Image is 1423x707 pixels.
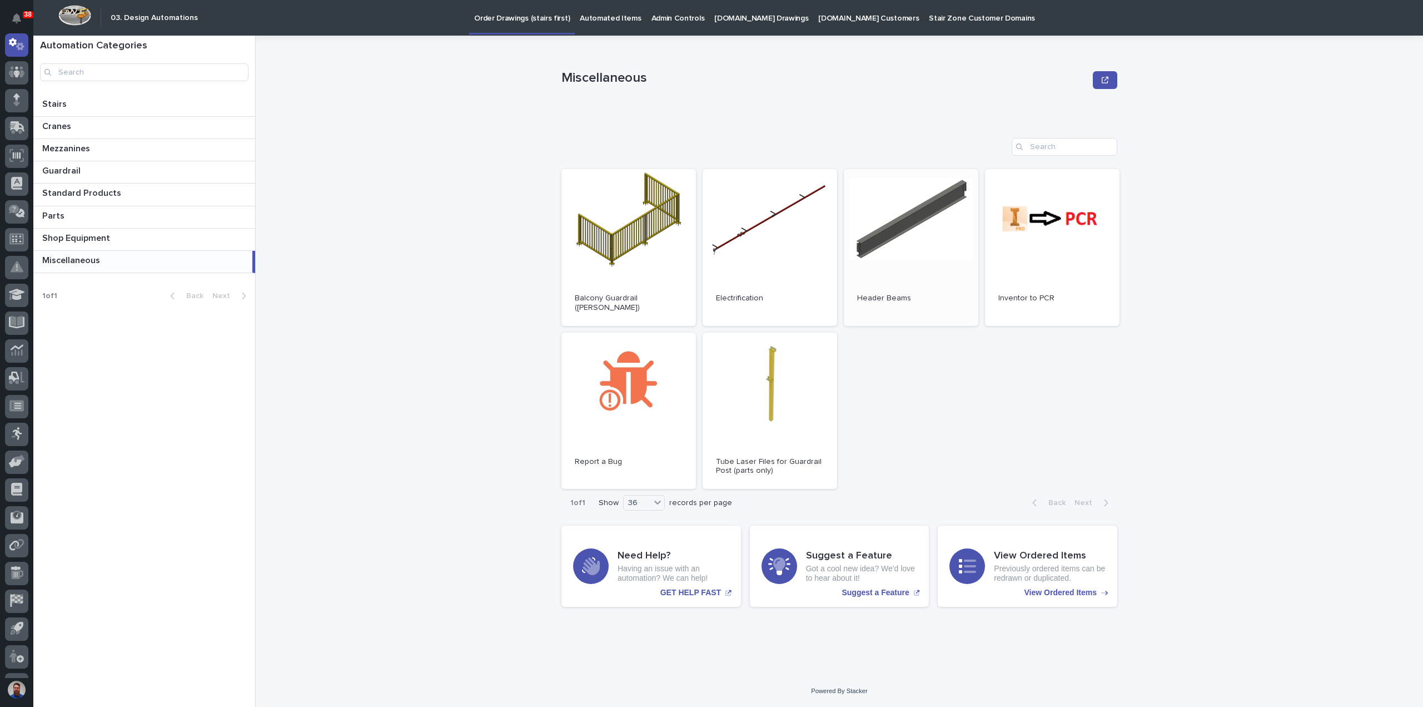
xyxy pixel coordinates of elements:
p: Got a cool new idea? We'd love to hear about it! [806,564,918,583]
p: Having an issue with an automation? We can help! [618,564,729,583]
a: MezzaninesMezzanines [33,139,255,161]
a: StairsStairs [33,95,255,117]
p: Guardrail [42,164,83,176]
button: Back [161,291,208,301]
button: Next [1070,498,1117,508]
input: Search [40,63,248,81]
span: Next [1074,499,1099,507]
p: Standard Products [42,186,123,199]
p: records per page [669,498,732,508]
p: Header Beams [857,294,965,303]
h3: Need Help? [618,550,729,562]
button: Notifications [5,7,28,30]
span: Next [212,292,237,300]
a: Header Beams [844,169,978,326]
a: Suggest a Feature [750,526,929,607]
a: Report a Bug [561,333,696,490]
p: Report a Bug [575,457,683,467]
a: GuardrailGuardrail [33,161,255,184]
p: 38 [24,11,32,18]
h2: 03. Design Automations [111,13,198,23]
input: Search [1012,138,1117,156]
p: 1 of 1 [33,283,66,310]
img: Workspace Logo [58,5,91,26]
p: Balcony Guardrail ([PERSON_NAME]) [575,294,683,313]
p: Stairs [42,97,69,110]
p: Mezzanines [42,141,92,154]
a: Powered By Stacker [811,688,867,694]
p: Show [599,498,619,508]
p: Suggest a Feature [842,588,909,597]
a: GET HELP FAST [561,526,741,607]
button: Back [1023,498,1070,508]
p: Cranes [42,119,73,132]
p: Parts [42,209,67,221]
p: View Ordered Items [1024,588,1097,597]
span: Back [180,292,203,300]
a: Inventor to PCR [985,169,1120,326]
span: Back [1042,499,1066,507]
p: Tube Laser Files for Guardrail Post (parts only) [716,457,824,476]
a: MiscellaneousMiscellaneous [33,251,255,273]
h3: Suggest a Feature [806,550,918,562]
p: Electrification [716,294,824,303]
p: Miscellaneous [561,70,1088,86]
p: GET HELP FAST [660,588,721,597]
a: Electrification [703,169,837,326]
button: Next [208,291,255,301]
a: PartsParts [33,206,255,229]
p: Previously ordered items can be redrawn or duplicated. [994,564,1106,583]
p: 1 of 1 [561,490,594,517]
p: Miscellaneous [42,253,102,266]
p: Shop Equipment [42,231,112,244]
h1: Automation Categories [40,40,248,52]
div: Notifications38 [14,13,28,31]
p: Inventor to PCR [998,294,1106,303]
a: View Ordered Items [938,526,1117,607]
a: Balcony Guardrail ([PERSON_NAME]) [561,169,696,326]
div: 36 [624,497,650,509]
a: Standard ProductsStandard Products [33,184,255,206]
a: CranesCranes [33,117,255,139]
h3: View Ordered Items [994,550,1106,562]
a: Shop EquipmentShop Equipment [33,229,255,251]
a: Tube Laser Files for Guardrail Post (parts only) [703,333,837,490]
button: users-avatar [5,678,28,701]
